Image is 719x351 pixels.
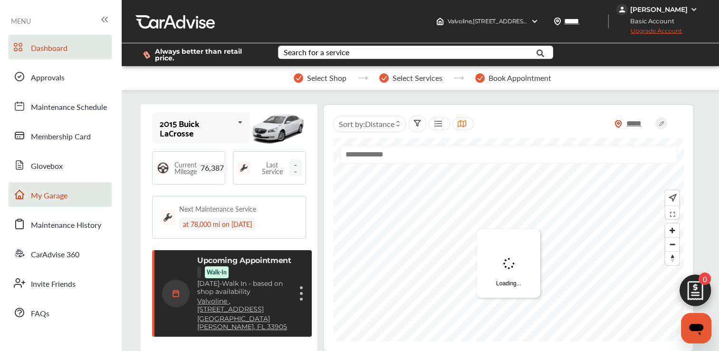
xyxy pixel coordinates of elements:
a: My Garage [9,182,112,207]
a: Maintenance History [9,212,112,236]
div: 2015 Buick LaCrosse [160,118,234,137]
a: FAQs [9,300,112,325]
img: maintenance_logo [160,210,175,225]
img: location_vector_orange.38f05af8.svg [614,120,622,128]
div: Loading... [477,229,540,298]
span: Glovebox [31,160,63,173]
div: at 78,000 mi on [DATE] [179,217,256,231]
img: header-home-logo.8d720a4f.svg [436,18,444,25]
p: Walk In - based on shop availability [197,280,291,296]
span: CarAdvise 360 [31,249,79,261]
p: Walk-In [207,268,227,276]
span: FAQs [31,308,49,320]
span: 0 [699,273,711,285]
span: Upgrade Account [616,27,682,39]
img: edit-cartIcon.11d11f9a.svg [672,270,718,316]
span: Invite Friends [31,278,76,291]
img: jVpblrzwTbfkPYzPPzSLxeg0AAAAASUVORK5CYII= [616,4,628,15]
span: Last Service [255,161,289,175]
img: steering_logo [156,161,170,175]
span: Zoom out [665,238,679,251]
img: calendar-icon.35d1de04.svg [162,280,190,307]
img: header-down-arrow.9dd2ce7d.svg [531,18,538,25]
span: Sort by : [338,118,394,129]
span: Maintenance Schedule [31,101,107,114]
span: Valvoline , [STREET_ADDRESS] [GEOGRAPHIC_DATA][PERSON_NAME] , FL 33905 [448,18,665,25]
img: dollor_label_vector.a70140d1.svg [143,51,150,59]
img: maintenance_logo [237,161,250,175]
a: Invite Friends [9,271,112,295]
a: Dashboard [9,35,112,59]
span: Select Shop [307,74,346,82]
span: Current Mileage [174,161,197,175]
span: 76,387 [197,163,228,173]
div: Search for a service [284,49,349,56]
span: Basic Account [617,16,681,26]
a: [GEOGRAPHIC_DATA][PERSON_NAME], FL 33905 [197,315,291,331]
div: [PERSON_NAME] [630,5,688,14]
a: Valvoline ,[STREET_ADDRESS] [197,297,291,313]
iframe: Button to launch messaging window [681,313,711,343]
span: MENU [11,17,31,25]
span: Maintenance History [31,219,101,232]
a: Maintenance Schedule [9,94,112,118]
span: Approvals [31,72,65,84]
img: recenter.ce011a49.svg [667,193,677,203]
a: CarAdvise 360 [9,241,112,266]
a: Glovebox [9,153,112,177]
a: Approvals [9,64,112,89]
span: Book Appointment [489,74,551,82]
img: header-divider.bc55588e.svg [608,14,609,29]
img: stepper-arrow.e24c07c6.svg [454,76,464,80]
img: stepper-checkmark.b5569197.svg [294,73,303,83]
span: [DATE] [197,279,220,288]
button: Zoom in [665,224,679,237]
p: Upcoming Appointment [197,256,291,265]
button: Zoom out [665,237,679,251]
a: Membership Card [9,123,112,148]
span: Dashboard [31,42,67,55]
span: -- [289,159,302,176]
span: Always better than retail price. [155,48,263,61]
span: Distance [364,118,394,129]
canvas: Map [333,138,684,341]
span: - [220,279,222,288]
span: My Garage [31,190,67,202]
img: location_vector.a44bc228.svg [554,18,561,25]
img: WGsFRI8htEPBVLJbROoPRyZpYNWhNONpIPPETTm6eUC0GeLEiAAAAAElFTkSuQmCC [690,6,698,13]
button: Reset bearing to north [665,251,679,265]
img: stepper-checkmark.b5569197.svg [475,73,485,83]
img: stepper-arrow.e24c07c6.svg [358,76,368,80]
div: Next Maintenance Service [179,204,256,214]
img: mobile_9798_st0640_046.jpg [250,107,307,149]
img: stepper-checkmark.b5569197.svg [379,73,389,83]
span: Membership Card [31,131,91,143]
span: Select Services [393,74,442,82]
